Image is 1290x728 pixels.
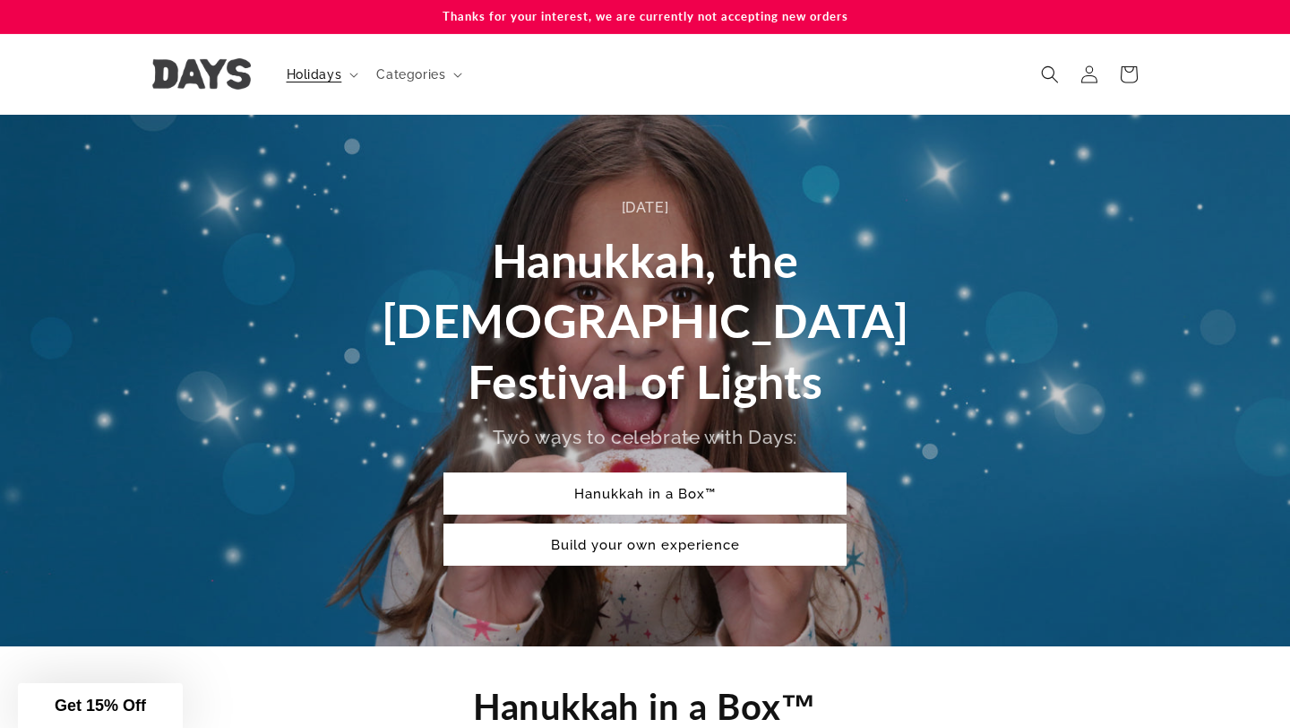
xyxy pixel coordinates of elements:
[18,683,183,728] div: Get 15% Off
[1030,55,1070,94] summary: Search
[376,66,445,82] span: Categories
[365,56,469,93] summary: Categories
[372,195,918,221] div: [DATE]
[493,426,797,448] span: Two ways to celebrate with Days:
[276,56,366,93] summary: Holidays
[473,685,817,728] span: Hanukkah in a Box™
[287,66,342,82] span: Holidays
[152,58,251,90] img: Days United
[382,232,909,409] span: Hanukkah, the [DEMOGRAPHIC_DATA] Festival of Lights
[443,524,847,566] a: Build your own experience
[443,472,847,515] a: Hanukkah in a Box™
[55,697,146,715] span: Get 15% Off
